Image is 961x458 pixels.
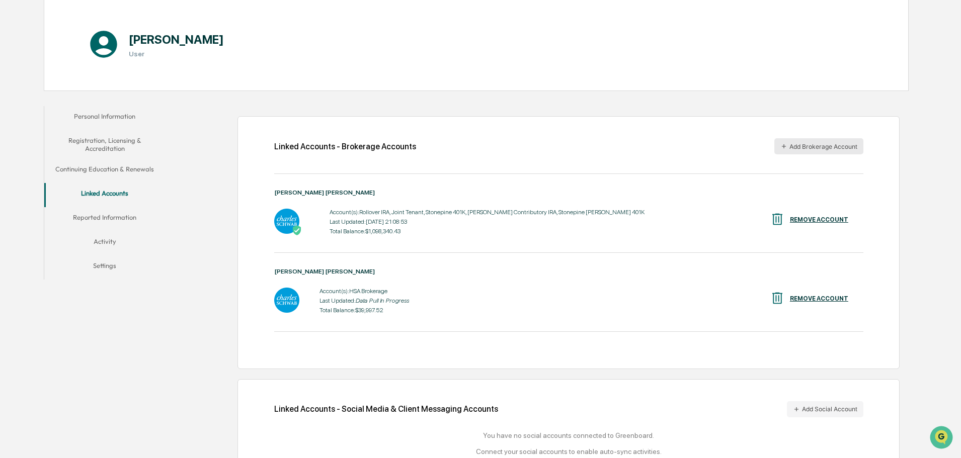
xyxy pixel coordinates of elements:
div: [PERSON_NAME] [PERSON_NAME] [274,268,863,275]
span: Preclearance [20,127,65,137]
i: Data Pull In Progress [356,297,409,304]
img: Active [292,225,302,235]
h3: User [129,50,224,58]
div: Account(s): Rollover IRA, Joint Tenant, Stonepine 401K, [PERSON_NAME] Contributory IRA, Stonepine... [330,209,645,216]
a: 🔎Data Lookup [6,142,67,160]
div: You have no social accounts connected to Greenboard. Connect your social accounts to enable auto-... [274,431,863,455]
button: Settings [44,255,165,280]
a: 🗄️Attestations [69,123,129,141]
div: Last Updated: [DATE] 21:08:53 [330,218,645,225]
img: REMOVE ACCOUNT [770,212,785,227]
img: Charles Schwab - Active [274,209,299,234]
button: Continuing Education & Renewals [44,159,165,183]
h1: [PERSON_NAME] [129,32,224,47]
a: Powered byPylon [71,170,122,178]
div: Start new chat [34,77,165,87]
div: Linked Accounts - Brokerage Accounts [274,142,416,151]
div: Account(s): HSA Brokerage [319,288,409,295]
span: Pylon [100,170,122,178]
div: [PERSON_NAME] [PERSON_NAME] [274,189,863,196]
div: Total Balance: $39,997.52 [319,307,409,314]
a: 🖐️Preclearance [6,123,69,141]
img: 1746055101610-c473b297-6a78-478c-a979-82029cc54cd1 [10,77,28,95]
div: Total Balance: $1,098,340.43 [330,228,645,235]
button: Linked Accounts [44,183,165,207]
div: Linked Accounts - Social Media & Client Messaging Accounts [274,401,863,417]
button: Add Social Account [787,401,863,417]
p: How can we help? [10,21,183,37]
div: 🗄️ [73,128,81,136]
div: REMOVE ACCOUNT [790,216,848,223]
button: Add Brokerage Account [774,138,863,154]
div: 🖐️ [10,128,18,136]
button: Reported Information [44,207,165,231]
div: REMOVE ACCOUNT [790,295,848,302]
div: Last Updated: [319,297,409,304]
button: Start new chat [171,80,183,92]
button: Personal Information [44,106,165,130]
img: REMOVE ACCOUNT [770,291,785,306]
img: Charles Schwab - Data Pull In Progress [274,288,299,313]
button: Registration, Licensing & Accreditation [44,130,165,159]
iframe: Open customer support [929,425,956,452]
span: Attestations [83,127,125,137]
div: We're available if you need us! [34,87,127,95]
div: 🔎 [10,147,18,155]
div: secondary tabs example [44,106,165,280]
span: Data Lookup [20,146,63,156]
button: Activity [44,231,165,255]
